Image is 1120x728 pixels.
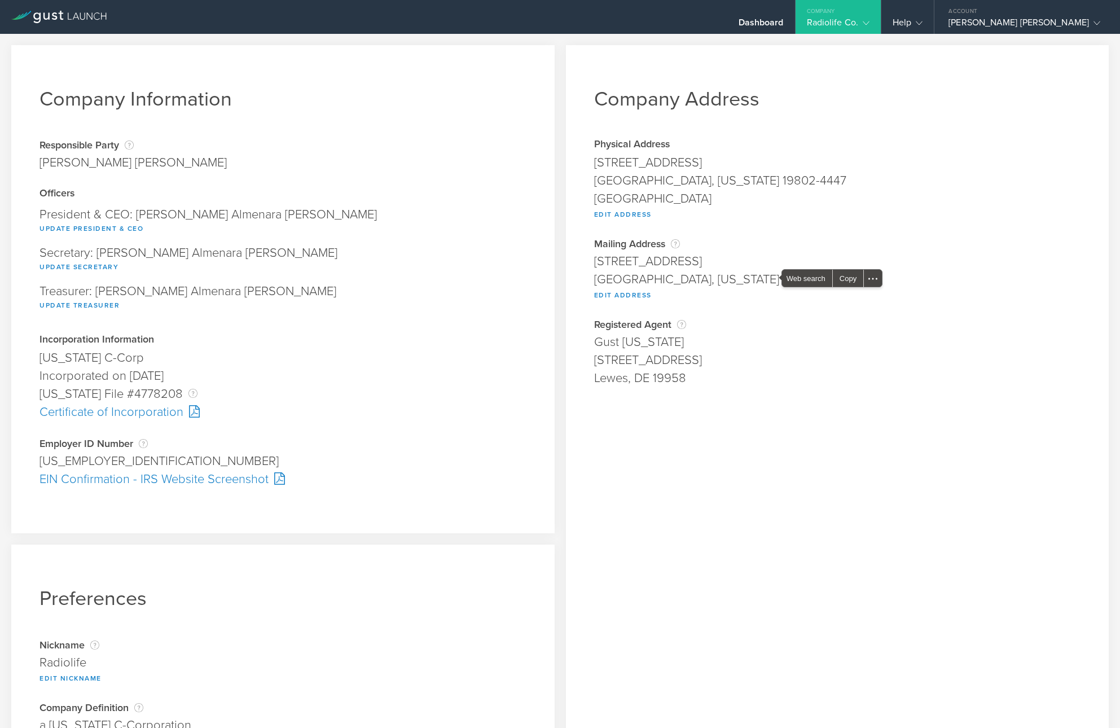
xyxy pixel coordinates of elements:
[39,639,526,651] div: Nickname
[39,385,526,403] div: [US_STATE] File #4778208
[39,672,102,685] button: Edit Nickname
[39,299,120,312] button: Update Treasurer
[893,17,923,34] div: Help
[39,403,526,421] div: Certificate of Incorporation
[594,154,1081,172] div: [STREET_ADDRESS]
[594,87,1081,111] h1: Company Address
[594,270,1081,288] div: [GEOGRAPHIC_DATA], [US_STATE] 19802-4447
[594,288,652,302] button: Edit Address
[39,203,526,241] div: President & CEO: [PERSON_NAME] Almenara [PERSON_NAME]
[39,470,526,488] div: EIN Confirmation - IRS Website Screenshot
[594,139,1081,151] div: Physical Address
[39,452,526,470] div: [US_EMPLOYER_IDENTIFICATION_NUMBER]
[594,172,1081,190] div: [GEOGRAPHIC_DATA], [US_STATE] 19802-4447
[594,208,652,221] button: Edit Address
[739,17,784,34] div: Dashboard
[594,351,1081,369] div: [STREET_ADDRESS]
[39,241,526,279] div: Secretary: [PERSON_NAME] Almenara [PERSON_NAME]
[39,702,526,713] div: Company Definition
[807,17,869,34] div: Radiolife Co.
[39,367,526,385] div: Incorporated on [DATE]
[39,438,526,449] div: Employer ID Number
[39,139,227,151] div: Responsible Party
[39,349,526,367] div: [US_STATE] C-Corp
[39,87,526,111] h1: Company Information
[948,17,1100,34] div: [PERSON_NAME] [PERSON_NAME]
[782,270,832,287] span: Web search
[594,238,1081,249] div: Mailing Address
[594,369,1081,387] div: Lewes, DE 19958
[39,260,118,274] button: Update Secretary
[594,252,1081,270] div: [STREET_ADDRESS]
[594,333,1081,351] div: Gust [US_STATE]
[39,586,526,611] h1: Preferences
[39,654,526,672] div: Radiolife
[594,319,1081,330] div: Registered Agent
[39,222,143,235] button: Update President & CEO
[39,335,526,346] div: Incorporation Information
[833,270,863,287] div: Copy
[39,188,526,200] div: Officers
[39,279,526,318] div: Treasurer: [PERSON_NAME] Almenara [PERSON_NAME]
[594,190,1081,208] div: [GEOGRAPHIC_DATA]
[39,154,227,172] div: [PERSON_NAME] [PERSON_NAME]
